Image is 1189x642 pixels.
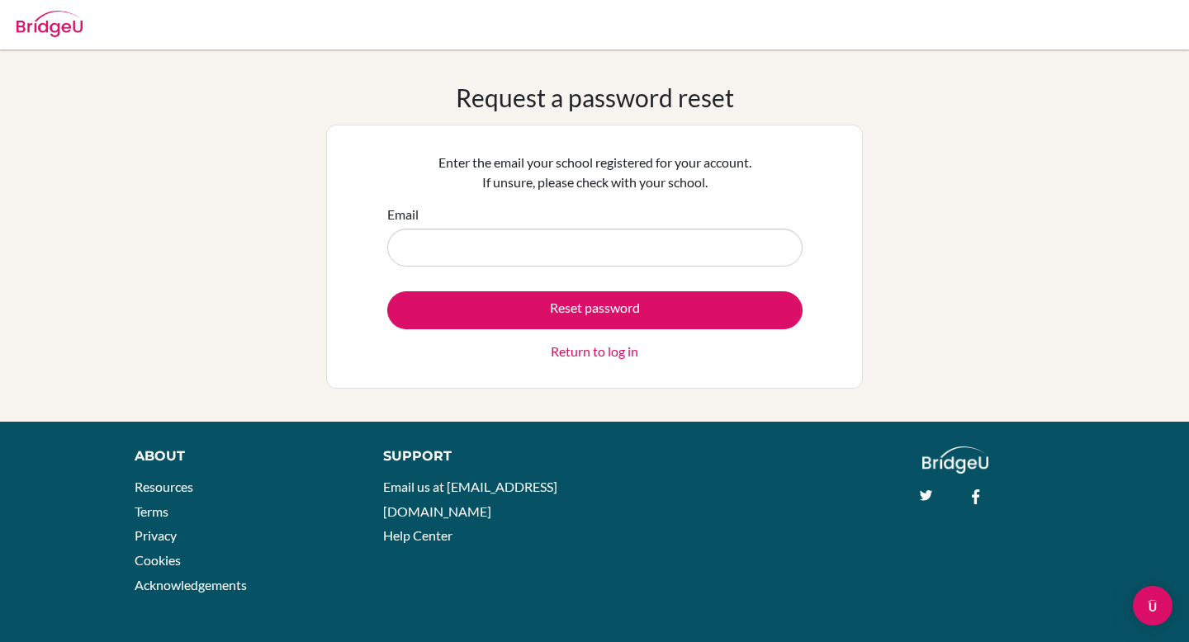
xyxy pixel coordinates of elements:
a: Help Center [383,527,452,543]
a: Resources [135,479,193,494]
a: Terms [135,503,168,519]
a: Acknowledgements [135,577,247,592]
h1: Request a password reset [456,83,734,112]
img: Bridge-U [17,11,83,37]
button: Reset password [387,291,803,329]
a: Privacy [135,527,177,543]
img: logo_white@2x-f4f0deed5e89b7ecb1c2cc34c3e3d731f90f0f143d5ea2071677605dd97b5244.png [922,446,989,474]
div: Support [383,446,578,466]
a: Email us at [EMAIL_ADDRESS][DOMAIN_NAME] [383,479,557,519]
div: Open Intercom Messenger [1133,586,1172,625]
a: Return to log in [551,342,638,361]
a: Cookies [135,552,181,568]
label: Email [387,205,419,224]
p: Enter the email your school registered for your account. If unsure, please check with your school. [387,153,803,192]
div: About [135,446,346,466]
